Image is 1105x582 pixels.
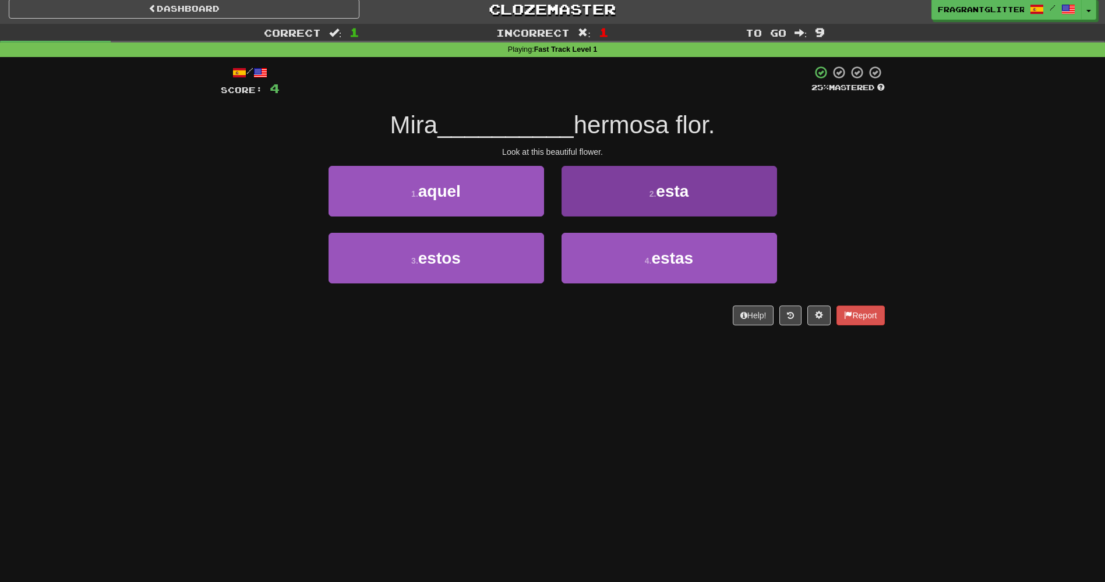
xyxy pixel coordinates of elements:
span: estos [418,249,461,267]
span: To go [746,27,786,38]
span: 25 % [811,83,829,92]
button: 2.esta [562,166,777,217]
div: Look at this beautiful flower. [221,146,885,158]
small: 1 . [411,189,418,198]
button: 3.estos [329,233,544,283]
span: 9 [815,25,825,39]
button: Help! [733,306,774,325]
span: Mira [390,111,437,139]
span: Correct [264,27,321,38]
button: 1.aquel [329,166,544,217]
span: : [578,28,591,38]
span: Incorrect [496,27,570,38]
span: : [795,28,807,38]
span: FragrantGlitter9481 [938,4,1024,15]
small: 2 . [649,189,656,198]
span: Score: [221,85,263,95]
button: Round history (alt+y) [779,306,802,325]
button: Report [836,306,884,325]
div: Mastered [811,83,885,93]
strong: Fast Track Level 1 [534,45,598,54]
span: / [1050,3,1055,12]
span: estas [652,249,694,267]
span: 1 [599,25,609,39]
small: 4 . [645,256,652,265]
span: : [329,28,342,38]
span: 1 [349,25,359,39]
span: esta [656,182,689,200]
span: aquel [418,182,461,200]
span: 4 [270,81,280,95]
button: 4.estas [562,233,777,283]
span: hermosa flor. [574,111,715,139]
small: 3 . [411,256,418,265]
span: __________ [437,111,574,139]
div: / [221,65,280,80]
